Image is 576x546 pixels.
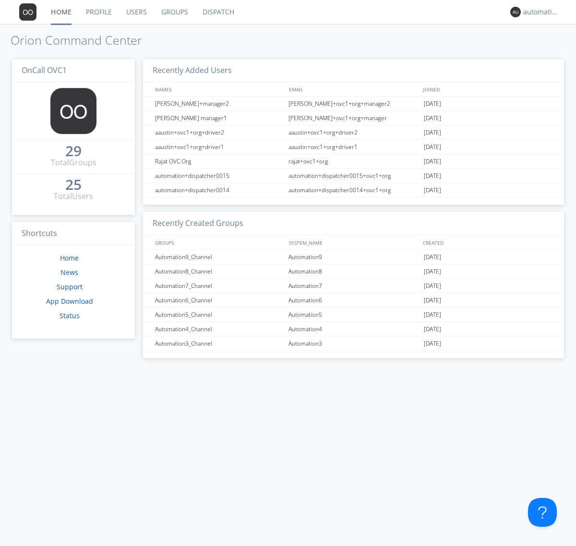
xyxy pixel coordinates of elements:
div: automation+dispatcher0015+ovc1+org [286,169,421,183]
a: Automation8_ChannelAutomation8[DATE] [143,264,564,279]
div: Automation9_Channel [153,250,286,264]
a: 29 [65,146,82,157]
div: Automation8 [286,264,421,278]
h3: Recently Added Users [143,59,564,83]
div: 29 [65,146,82,156]
div: Automation7_Channel [153,279,286,293]
div: SYSTEM_NAME [287,236,420,249]
a: [PERSON_NAME] manager1[PERSON_NAME]+ovc1+org+manager[DATE] [143,111,564,125]
div: Total Groups [51,157,96,168]
div: GROUPS [153,236,284,249]
span: [DATE] [424,264,441,279]
div: CREATED [420,236,555,249]
span: [DATE] [424,250,441,264]
img: 373638.png [19,3,36,21]
a: [PERSON_NAME]+manager2[PERSON_NAME]+ovc1+org+manager2[DATE] [143,97,564,111]
a: App Download [46,297,93,306]
div: [PERSON_NAME]+manager2 [153,97,286,111]
a: automation+dispatcher0015automation+dispatcher0015+ovc1+org[DATE] [143,169,564,183]
span: [DATE] [424,97,441,111]
h3: Recently Created Groups [143,212,564,236]
div: [PERSON_NAME]+ovc1+org+manager [286,111,421,125]
div: Rajat OVC Org [153,154,286,168]
span: [DATE] [424,183,441,198]
a: aaustin+ovc1+org+driver2aaustin+ovc1+org+driver2[DATE] [143,125,564,140]
div: JOINED [420,82,555,96]
div: [PERSON_NAME] manager1 [153,111,286,125]
a: Automation6_ChannelAutomation6[DATE] [143,293,564,308]
div: automation+dispatcher0015 [153,169,286,183]
div: rajat+ovc1+org [286,154,421,168]
div: Total Users [54,191,93,202]
a: 25 [65,180,82,191]
div: EMAIL [287,82,420,96]
div: Automation5 [286,308,421,322]
div: aaustin+ovc1+org+driver1 [286,140,421,154]
div: Automation5_Channel [153,308,286,322]
a: News [60,268,78,277]
span: [DATE] [424,308,441,322]
div: Automation9 [286,250,421,264]
a: Automation9_ChannelAutomation9[DATE] [143,250,564,264]
div: Automation4_Channel [153,322,286,336]
a: Automation7_ChannelAutomation7[DATE] [143,279,564,293]
a: Home [60,253,79,262]
a: Rajat OVC Orgrajat+ovc1+org[DATE] [143,154,564,169]
div: automation+dispatcher0014 [523,7,559,17]
div: aaustin+ovc1+org+driver2 [286,125,421,139]
img: 373638.png [50,88,96,134]
a: Support [57,282,83,291]
a: Status [60,311,80,320]
div: NAMES [153,82,284,96]
div: Automation6 [286,293,421,307]
div: automation+dispatcher0014+ovc1+org [286,183,421,197]
a: aaustin+ovc1+org+driver1aaustin+ovc1+org+driver1[DATE] [143,140,564,154]
div: Automation3 [286,336,421,350]
span: [DATE] [424,322,441,336]
h3: Shortcuts [12,222,135,246]
div: Automation7 [286,279,421,293]
a: Automation5_ChannelAutomation5[DATE] [143,308,564,322]
div: automation+dispatcher0014 [153,183,286,197]
div: 25 [65,180,82,189]
span: [DATE] [424,111,441,125]
span: [DATE] [424,140,441,154]
span: [DATE] [424,336,441,351]
div: [PERSON_NAME]+ovc1+org+manager2 [286,97,421,111]
img: 373638.png [510,7,521,17]
a: Automation4_ChannelAutomation4[DATE] [143,322,564,336]
a: automation+dispatcher0014automation+dispatcher0014+ovc1+org[DATE] [143,183,564,198]
div: aaustin+ovc1+org+driver2 [153,125,286,139]
div: Automation6_Channel [153,293,286,307]
iframe: Toggle Customer Support [528,498,557,527]
div: aaustin+ovc1+org+driver1 [153,140,286,154]
span: [DATE] [424,169,441,183]
div: Automation8_Channel [153,264,286,278]
div: Automation4 [286,322,421,336]
span: [DATE] [424,154,441,169]
div: Automation3_Channel [153,336,286,350]
a: Automation3_ChannelAutomation3[DATE] [143,336,564,351]
span: OnCall OVC1 [22,65,67,75]
span: [DATE] [424,293,441,308]
span: [DATE] [424,125,441,140]
span: [DATE] [424,279,441,293]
